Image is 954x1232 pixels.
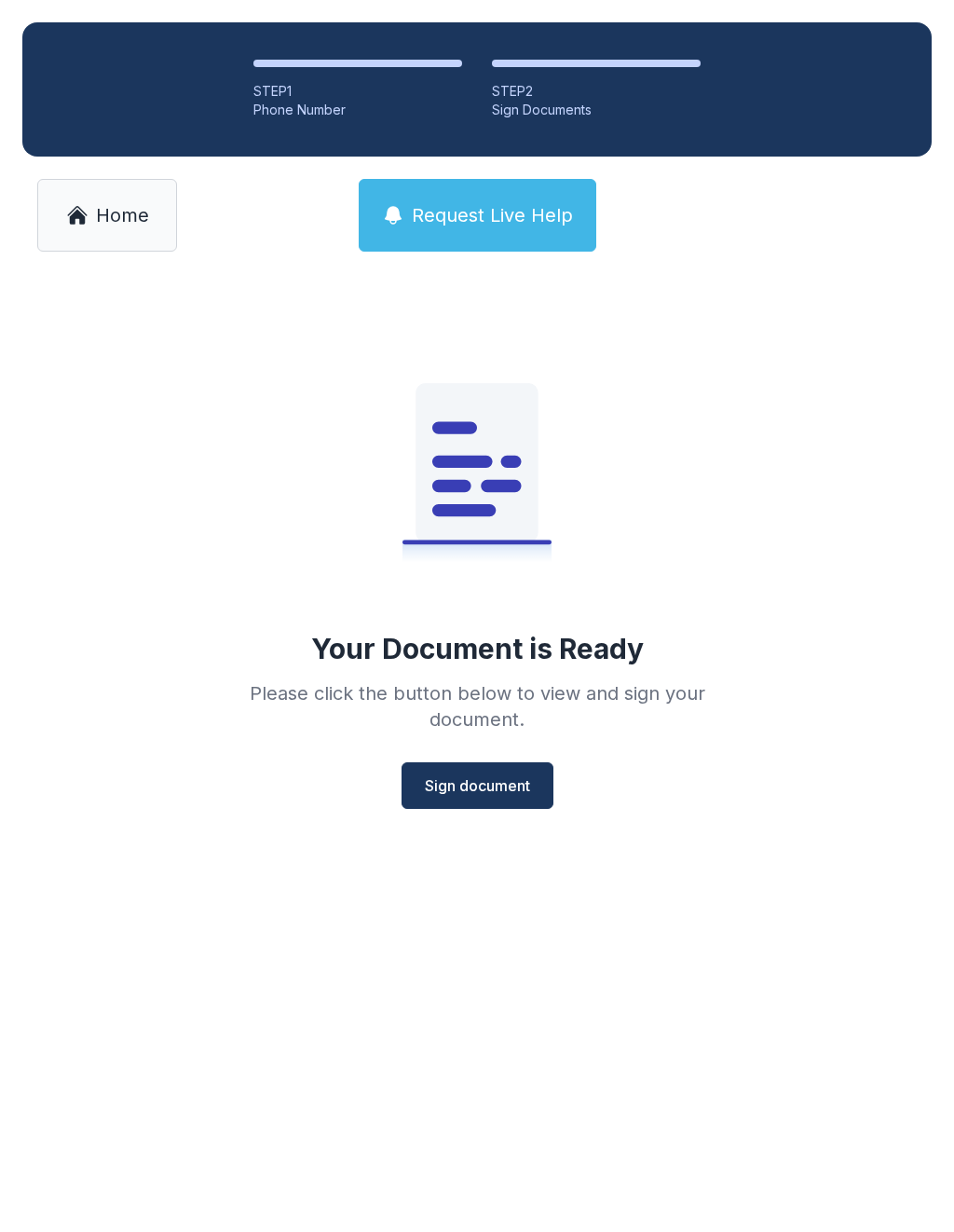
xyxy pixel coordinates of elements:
span: Request Live Help [412,202,573,228]
div: Sign Documents [492,101,701,119]
span: Sign document [425,774,530,797]
div: Please click the button below to view and sign your document. [209,680,745,732]
div: Your Document is Ready [311,632,644,665]
div: Phone Number [253,101,462,119]
span: Home [96,202,149,228]
div: STEP 1 [253,82,462,101]
div: STEP 2 [492,82,701,101]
